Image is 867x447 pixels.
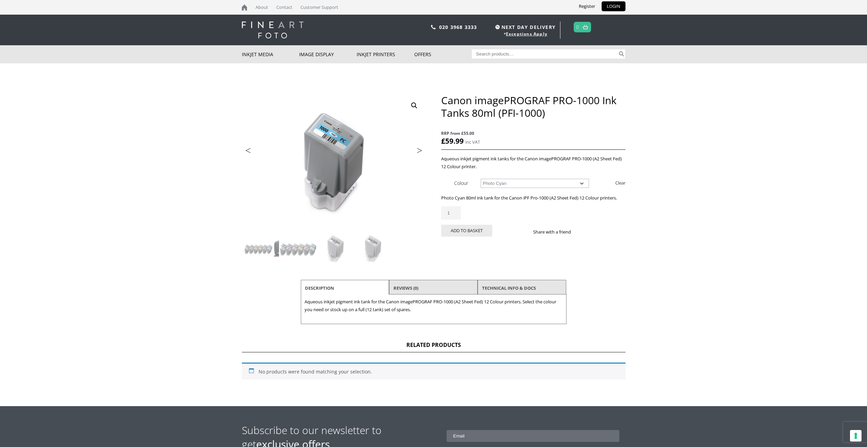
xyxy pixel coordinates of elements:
[472,49,618,59] input: Search products…
[393,282,418,294] a: Reviews (0)
[576,22,579,32] a: 0
[441,94,625,119] h1: Canon imagePROGRAF PRO-1000 Ink Tanks 80ml (PFI-1000)
[850,430,862,442] button: Your consent preferences for tracking technologies
[242,230,279,267] img: Canon imagePROGRAF PRO-1000 Ink Tanks 80ml (PFI-1000)
[305,298,563,314] p: Aqueous inkjet pigment ink tank for the Canon imagePROGRAF PRO-1000 (A2 Sheet Fed) 12 Colour prin...
[357,45,414,63] a: Inkjet Printers
[355,268,391,304] img: Canon imagePROGRAF PRO-1000 Ink Tanks 80ml (PFI-1000) - Image 8
[615,177,625,188] a: Clear options
[583,25,588,29] img: basket.svg
[495,25,500,29] img: time.svg
[408,99,420,112] a: View full-screen image gallery
[533,228,579,236] p: Share with a friend
[299,45,357,63] a: Image Display
[441,136,464,146] bdi: 59.99
[441,155,625,171] p: Aqueous inkjet pigment ink tanks for the Canon imagePROGRAF PRO-1000 (A2 Sheet Fed) 12 Colour pri...
[579,229,585,235] img: facebook sharing button
[317,268,354,304] img: Canon imagePROGRAF PRO-1000 Ink Tanks 80ml (PFI-1000) - Image 7
[574,1,600,11] a: Register
[242,363,625,380] div: No products were found matching your selection.
[431,25,436,29] img: phone.svg
[317,230,354,267] img: Canon imagePROGRAF PRO-1000 Ink Tanks 80ml (PFI-1000) - Image 3
[305,282,334,294] a: Description
[595,229,601,235] img: email sharing button
[441,225,492,237] button: Add to basket
[587,229,593,235] img: twitter sharing button
[454,180,468,186] label: Colour
[242,45,299,63] a: Inkjet Media
[439,24,477,30] a: 020 3968 3333
[441,206,461,220] input: Product quantity
[280,230,316,267] img: Canon imagePROGRAF PRO-1000 Ink Tanks 80ml (PFI-1000) - Image 2
[441,136,445,146] span: £
[494,23,556,31] span: NEXT DAY DELIVERY
[482,282,536,294] a: TECHNICAL INFO & DOCS
[447,430,619,442] input: Email
[441,194,625,202] p: Photo Cyan 80ml ink tank for the Canon iPF Pro-1000 (A2 Sheet Fed) 12 Colour printers.
[441,129,625,137] span: RRP from £55.00
[242,21,304,38] img: logo-white.svg
[355,230,391,267] img: Canon imagePROGRAF PRO-1000 Ink Tanks 80ml (PFI-1000) - Image 4
[242,268,279,304] img: Canon imagePROGRAF PRO-1000 Ink Tanks 80ml (PFI-1000) - Image 5
[280,268,316,304] img: Canon imagePROGRAF PRO-1000 Ink Tanks 80ml (PFI-1000) - Image 6
[242,341,625,352] h2: Related products
[506,31,547,37] a: Exceptions Apply
[618,49,625,59] button: Search
[602,1,625,11] a: LOGIN
[414,45,472,63] a: Offers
